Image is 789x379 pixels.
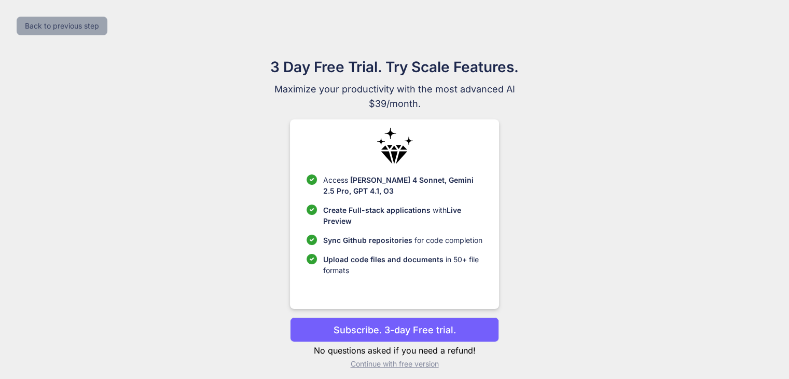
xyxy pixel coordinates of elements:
span: $39/month. [220,97,569,111]
button: Back to previous step [17,17,107,35]
span: Create Full-stack applications [323,206,433,214]
span: Maximize your productivity with the most advanced AI [220,82,569,97]
img: checklist [307,254,317,264]
img: checklist [307,174,317,185]
button: Subscribe. 3-day Free trial. [290,317,499,342]
span: Sync Github repositories [323,236,412,245]
span: Upload code files and documents [323,255,444,264]
p: in 50+ file formats [323,254,482,276]
p: for code completion [323,235,482,246]
p: Continue with free version [290,359,499,369]
p: No questions asked if you need a refund! [290,344,499,357]
p: with [323,205,482,226]
p: Access [323,174,482,196]
h1: 3 Day Free Trial. Try Scale Features. [220,56,569,78]
span: [PERSON_NAME] 4 Sonnet, Gemini 2.5 Pro, GPT 4.1, O3 [323,175,474,195]
p: Subscribe. 3-day Free trial. [334,323,456,337]
img: checklist [307,205,317,215]
img: checklist [307,235,317,245]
